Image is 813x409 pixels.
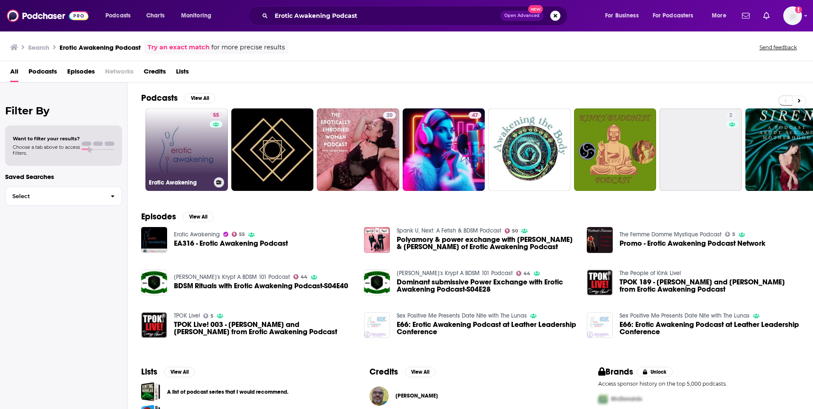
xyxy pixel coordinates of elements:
h2: Filter By [5,105,122,117]
span: Podcasts [105,10,131,22]
span: 47 [472,111,478,120]
a: BDSM Rituals with Erotic Awakening Podcast-S04E40 [141,270,167,295]
span: TPOK Live! 003 - [PERSON_NAME] and [PERSON_NAME] from Erotic Awakening Podcast [174,321,354,335]
a: Kuldrin's Krypt A BDSM 101 Podcast [397,270,513,277]
img: E66: Erotic Awakening Podcast at Leather Leadership Conference [364,312,390,338]
a: 2 [726,112,736,119]
a: 50 [505,228,518,233]
a: PodcastsView All [141,93,215,103]
h3: Search [28,43,49,51]
a: 55 [210,112,222,119]
span: More [712,10,726,22]
img: TPOK 189 - Dan and dawn from Erotic Awakening Podcast [587,270,613,295]
a: Dan Williams [395,392,438,399]
a: A list of podcast series that I would recommend. [167,387,288,397]
span: [PERSON_NAME] [395,392,438,399]
a: Try an exact match [148,43,210,52]
h2: Brands [598,366,634,377]
span: Choose a tab above to access filters. [13,144,80,156]
a: Show notifications dropdown [739,9,753,23]
img: Polyamory & power exchange with Dan & Dawn of Erotic Awakening Podcast [364,227,390,253]
span: Podcasts [28,65,57,82]
img: User Profile [783,6,802,25]
a: TPOK 189 - Dan and dawn from Erotic Awakening Podcast [620,278,799,293]
a: TPOK Live! [174,312,200,319]
h2: Episodes [141,211,176,222]
span: McDonalds [611,395,642,403]
button: View All [183,212,213,222]
a: Show notifications dropdown [760,9,773,23]
span: EA316 - Erotic Awakening Podcast [174,240,288,247]
button: Send feedback [757,44,799,51]
span: E66: Erotic Awakening Podcast at Leather Leadership Conference [397,321,577,335]
h2: Podcasts [141,93,178,103]
a: 44 [293,274,308,279]
a: 2 [659,108,742,191]
span: 5 [732,233,735,236]
a: EpisodesView All [141,211,213,222]
a: TPOK Live! 003 - Dan and dawn from Erotic Awakening Podcast [174,321,354,335]
span: Polyamory & power exchange with [PERSON_NAME] & [PERSON_NAME] of Erotic Awakening Podcast [397,236,577,250]
span: Logged in as SkyHorsePub35 [783,6,802,25]
span: Networks [105,65,134,82]
span: for more precise results [211,43,285,52]
span: TPOK 189 - [PERSON_NAME] and [PERSON_NAME] from Erotic Awakening Podcast [620,278,799,293]
button: open menu [647,9,706,23]
img: TPOK Live! 003 - Dan and dawn from Erotic Awakening Podcast [141,312,167,338]
a: Dominant submissive Power Exchange with Erotic Awakening Podcast-S04E28 [397,278,577,293]
img: E66: Erotic Awakening Podcast at Leather Leadership Conference [587,312,613,338]
a: Credits [144,65,166,82]
button: Show profile menu [783,6,802,25]
span: New [528,5,543,13]
h2: Credits [370,366,398,377]
h3: Erotic Awakening [149,179,210,186]
span: For Business [605,10,639,22]
button: open menu [99,9,142,23]
span: 44 [301,275,307,279]
span: 2 [729,111,732,120]
button: View All [405,367,435,377]
span: 55 [239,233,245,236]
a: Kuldrin's Krypt A BDSM 101 Podcast [174,273,290,281]
a: The People of Kink Live! [620,270,681,277]
span: For Podcasters [653,10,694,22]
a: Episodes [67,65,95,82]
a: Sex Positive Me Presents Date Nite with The Lunas [620,312,750,319]
a: A list of podcast series that I would recommend. [141,382,160,401]
a: Sex Positive Me Presents Date Nite with The Lunas [397,312,527,319]
div: Search podcasts, credits, & more... [256,6,576,26]
img: Podchaser - Follow, Share and Rate Podcasts [7,8,88,24]
a: The Femme Domme Mystique Podcast [620,231,722,238]
a: Charts [141,9,170,23]
a: 5 [725,232,736,237]
a: All [10,65,18,82]
a: Erotic Awakening [174,231,220,238]
img: Dominant submissive Power Exchange with Erotic Awakening Podcast-S04E28 [364,270,390,295]
span: 55 [213,111,219,120]
a: CreditsView All [370,366,435,377]
a: 44 [516,271,531,276]
img: First Pro Logo [595,390,611,408]
a: BDSM Rituals with Erotic Awakening Podcast-S04E40 [174,282,348,290]
img: Promo - Erotic Awakening Podcast Network [587,227,613,253]
button: Select [5,187,122,206]
span: 50 [512,229,518,233]
a: Spank U, Next: A Fetish & BDSM Podcast [397,227,501,234]
button: open menu [175,9,222,23]
img: Dan Williams [370,386,389,406]
button: View All [164,367,195,377]
span: 20 [387,111,392,120]
a: Polyamory & power exchange with Dan & Dawn of Erotic Awakening Podcast [397,236,577,250]
a: Lists [176,65,189,82]
a: Promo - Erotic Awakening Podcast Network [620,240,765,247]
